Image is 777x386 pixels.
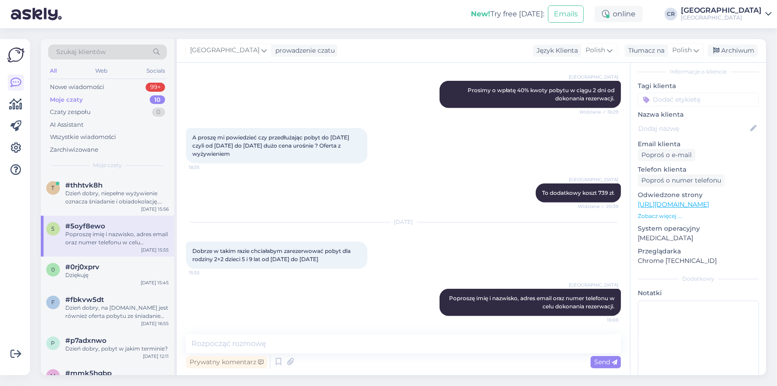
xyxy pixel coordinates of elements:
div: Dodatkowy [638,275,759,283]
div: Dziękuję [65,271,169,279]
div: Czaty zespołu [50,108,91,117]
span: #p7adxnwo [65,337,107,345]
span: 18:35 [189,164,223,171]
div: 99+ [146,83,165,92]
div: 10 [150,95,165,104]
div: Web [94,65,110,77]
p: Email klienta [638,139,759,149]
span: Polish [586,45,605,55]
span: 16:08 [584,317,618,323]
span: A proszę mi powiedzieć czy przedłużając pobyt do [DATE] czyli od [DATE] do [DATE] dużo cena urośn... [192,134,351,157]
div: Zarchiwizowane [50,145,98,154]
p: Zobacz więcej ... [638,212,759,220]
span: Widziane ✓ 16:29 [579,109,618,115]
p: Chrome [TECHNICAL_ID] [638,256,759,266]
span: #fbkvw5dt [65,296,104,304]
div: [DATE] 15:45 [141,279,169,286]
span: [GEOGRAPHIC_DATA] [569,282,618,288]
p: Przeglądarka [638,247,759,256]
div: prowadzenie czatu [272,46,335,55]
span: p [51,340,55,346]
div: Prywatny komentarz [186,356,267,368]
div: Dzień dobry, niepełne wyżywienie oznacza śniadanie i obiadokolację. [GEOGRAPHIC_DATA] [65,189,169,206]
div: [DATE] [186,218,621,226]
p: Odwiedzone strony [638,190,759,200]
div: 0 [152,108,165,117]
p: Telefon klienta [638,165,759,174]
span: Moje czaty [93,161,122,169]
span: [GEOGRAPHIC_DATA] [569,176,618,183]
div: CR [665,8,677,20]
button: Emails [548,5,584,23]
span: To dodatkowy koszt 739 zł. [542,189,615,196]
div: [GEOGRAPHIC_DATA] [681,7,762,14]
div: online [595,6,643,22]
span: Szukaj klientów [56,47,106,57]
p: [MEDICAL_DATA] [638,233,759,243]
span: [GEOGRAPHIC_DATA] [190,45,259,55]
div: Dzień dobry, na [DOMAIN_NAME] jest również oferta pobytu ze śniadaniem i obiadokolacją. [65,304,169,320]
div: Tłumacz na [625,46,665,55]
div: [DATE] 15:55 [141,247,169,253]
span: Poproszę imię i nazwisko, adres email oraz numer telefonu w celu dokonania rezerwacji. [449,295,616,310]
span: f [51,299,55,306]
span: 5 [52,225,55,232]
input: Dodać etykietę [638,93,759,106]
input: Dodaj nazwę [638,124,748,134]
div: AI Assistant [50,120,83,129]
span: Send [594,358,617,366]
div: Wszystkie wiadomości [50,133,116,142]
div: [GEOGRAPHIC_DATA] [681,14,762,21]
div: Nowe wiadomości [50,83,104,92]
div: Informacje o kliencie [638,68,759,76]
div: Język Klienta [533,46,578,55]
div: Archiwum [708,45,758,57]
div: Moje czaty [50,95,83,104]
span: m [51,372,56,379]
span: #mmk5hgbp [65,369,112,377]
a: [GEOGRAPHIC_DATA][GEOGRAPHIC_DATA] [681,7,772,21]
span: Widziane ✓ 20:39 [578,203,618,210]
div: Poproś o e-mail [638,149,695,161]
span: [GEOGRAPHIC_DATA] [569,74,618,80]
p: Nazwa klienta [638,110,759,119]
p: Notatki [638,288,759,298]
img: Askly Logo [7,46,24,64]
p: System operacyjny [638,224,759,233]
span: #thhtvk8h [65,181,103,189]
div: Poproszę imię i nazwisko, adres email oraz numer telefonu w celu dokonania rezerwacji. [65,230,169,247]
div: All [48,65,59,77]
div: Dzień dobry, pobyt w jakim terminie? [65,345,169,353]
span: Dobrze w takim razie chciałabym zarezerwować pobyt dla rodziny 2+2 dzieci 5 i 9 lat od [DATE] do ... [192,247,352,262]
div: Try free [DATE]: [471,9,544,20]
span: 15:55 [189,269,223,276]
p: Tagi klienta [638,81,759,91]
div: Poproś o numer telefonu [638,174,725,187]
span: 0 [51,266,55,273]
a: [URL][DOMAIN_NAME] [638,200,709,208]
div: [DATE] 15:56 [141,206,169,213]
span: Polish [672,45,692,55]
b: New! [471,10,490,18]
div: Socials [145,65,167,77]
div: [DATE] 16:55 [141,320,169,327]
span: Prosimy o wpłatę 40% kwoty pobytu w ciągu 2 dni od dokonania rezerwacji. [468,87,616,102]
span: #5oyf8ewo [65,222,105,230]
span: t [52,184,55,191]
div: [DATE] 12:11 [143,353,169,360]
span: #0rj0xprv [65,263,99,271]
